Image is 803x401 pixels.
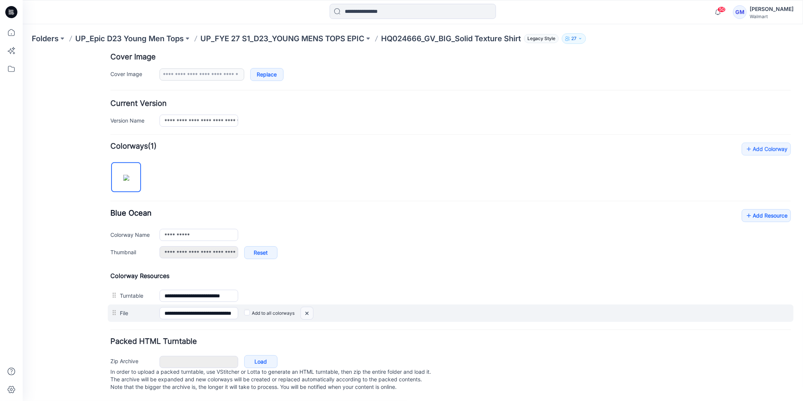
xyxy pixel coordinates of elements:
label: Turntable [97,238,129,247]
a: Add Colorway [719,90,768,103]
p: HQ024666_GV_BIG_Solid Texture Shirt [381,33,521,44]
img: eyJhbGciOiJIUzI1NiIsImtpZCI6IjAiLCJzbHQiOiJzZXMiLCJ0eXAiOiJKV1QifQ.eyJkYXRhIjp7InR5cGUiOiJzdG9yYW... [101,122,107,128]
div: GM [733,5,747,19]
button: Legacy Style [521,33,559,44]
a: Load [222,302,255,315]
a: UP_FYE 27 S1_D23_YOUNG MENS TOPS EPIC [200,33,364,44]
img: close-btn.svg [278,254,290,267]
label: File [97,256,129,264]
h4: Packed HTML Turntable [88,285,768,292]
h4: Colorway Resources [88,219,768,227]
div: [PERSON_NAME] [750,5,794,14]
p: 27 [571,34,577,43]
div: Walmart [750,14,794,19]
label: Add to all colorways [222,254,272,266]
p: In order to upload a packed turntable, use VStitcher or Lotta to generate an HTML turntable, then... [88,315,768,338]
span: (1) [125,89,134,98]
label: Version Name [88,63,129,71]
label: Thumbnail [88,195,129,203]
a: Folders [32,33,59,44]
span: Blue Ocean [88,155,129,165]
span: 50 [718,6,726,12]
label: Colorway Name [88,177,129,186]
button: 27 [562,33,586,44]
iframe: edit-style [23,53,803,401]
label: Zip Archive [88,304,129,312]
input: Add to all colorways [222,255,226,260]
strong: Colorways [88,89,125,98]
a: Add Resource [719,156,768,169]
a: Reset [222,193,255,206]
span: Legacy Style [524,34,559,43]
a: UP_Epic D23 Young Men Tops [75,33,184,44]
